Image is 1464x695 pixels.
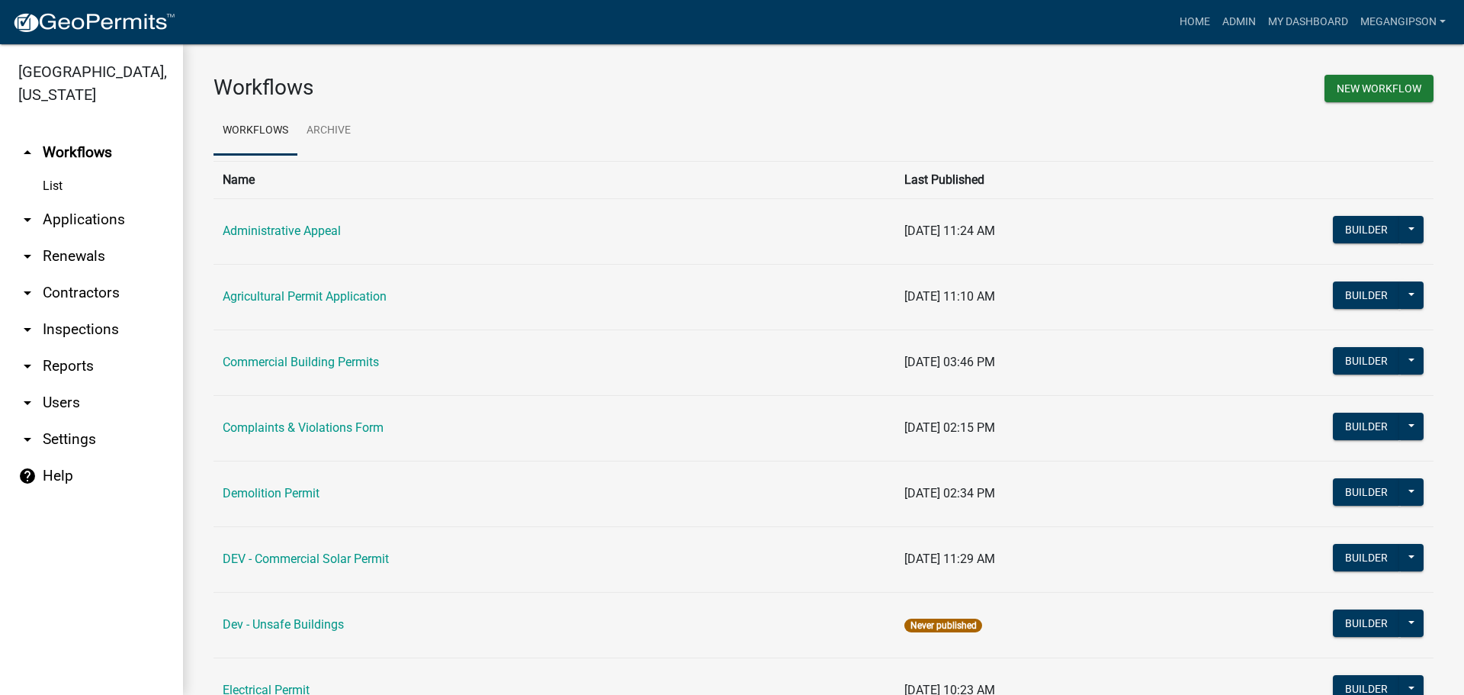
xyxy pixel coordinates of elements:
span: [DATE] 11:10 AM [904,289,995,304]
a: megangipson [1354,8,1452,37]
a: Archive [297,107,360,156]
i: arrow_drop_up [18,143,37,162]
th: Last Published [895,161,1162,198]
button: Builder [1333,216,1400,243]
a: Home [1173,8,1216,37]
button: Builder [1333,413,1400,440]
button: Builder [1333,610,1400,637]
span: [DATE] 11:29 AM [904,552,995,566]
i: arrow_drop_down [18,211,37,229]
span: [DATE] 03:46 PM [904,355,995,369]
i: arrow_drop_down [18,247,37,265]
button: New Workflow [1324,75,1433,102]
button: Builder [1333,478,1400,506]
span: Never published [904,619,981,632]
span: [DATE] 11:24 AM [904,224,995,238]
span: [DATE] 02:15 PM [904,420,995,435]
i: help [18,467,37,485]
i: arrow_drop_down [18,430,37,449]
a: Agricultural Permit Application [223,289,387,304]
span: [DATE] 02:34 PM [904,486,995,500]
a: Complaints & Violations Form [223,420,384,435]
i: arrow_drop_down [18,284,37,302]
a: DEV - Commercial Solar Permit [223,552,389,566]
i: arrow_drop_down [18,357,37,375]
a: Commercial Building Permits [223,355,379,369]
th: Name [213,161,895,198]
a: Admin [1216,8,1262,37]
button: Builder [1333,347,1400,375]
a: Demolition Permit [223,486,319,500]
button: Builder [1333,282,1400,309]
button: Builder [1333,544,1400,571]
a: Dev - Unsafe Buildings [223,617,344,632]
h3: Workflows [213,75,812,101]
i: arrow_drop_down [18,320,37,339]
a: Workflows [213,107,297,156]
i: arrow_drop_down [18,394,37,412]
a: My Dashboard [1262,8,1354,37]
a: Administrative Appeal [223,224,341,238]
